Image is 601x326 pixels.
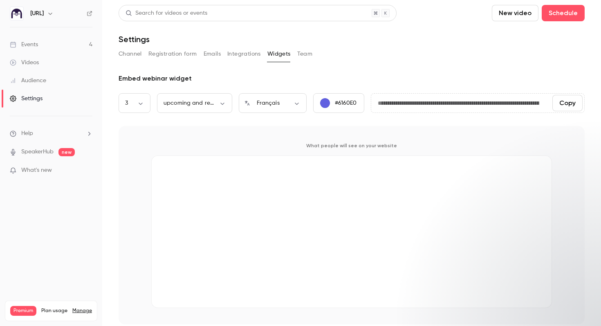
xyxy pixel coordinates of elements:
[492,5,538,21] button: New video
[21,166,52,175] span: What's new
[119,74,585,83] div: Embed webinar widget
[58,148,75,156] span: new
[119,99,150,107] div: 3
[10,58,39,67] div: Videos
[10,76,46,85] div: Audience
[204,47,221,61] button: Emails
[552,95,583,111] button: Copy
[10,129,92,138] li: help-dropdown-opener
[119,47,142,61] button: Channel
[297,47,313,61] button: Team
[313,93,364,113] button: #6160E0
[152,156,552,305] iframe: Contrast Upcoming Events
[148,47,197,61] button: Registration form
[119,34,150,44] h1: Settings
[10,7,23,20] img: Ed.ai
[157,99,232,107] div: upcoming and replays
[30,9,44,18] h6: [URL]
[126,9,207,18] div: Search for videos or events
[250,99,307,107] div: Français
[227,47,261,61] button: Integrations
[72,308,92,314] a: Manage
[21,129,33,138] span: Help
[542,5,585,21] button: Schedule
[10,40,38,49] div: Events
[10,94,43,103] div: Settings
[10,306,36,316] span: Premium
[267,47,291,61] button: Widgets
[335,99,357,107] p: #6160E0
[41,308,67,314] span: Plan usage
[151,142,552,149] p: What people will see on your website
[21,148,54,156] a: SpeakerHub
